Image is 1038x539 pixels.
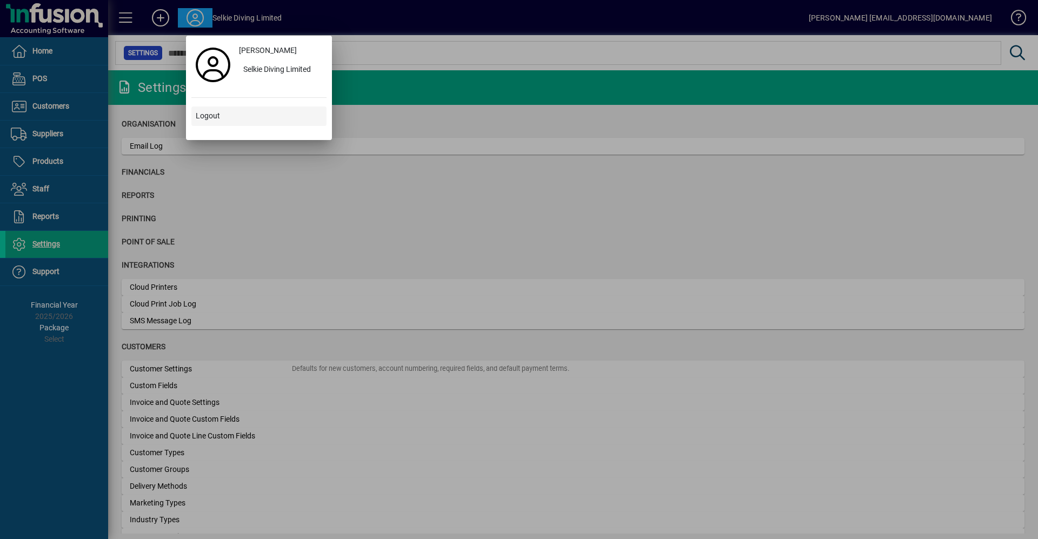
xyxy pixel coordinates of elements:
[196,110,220,122] span: Logout
[235,61,327,80] button: Selkie Diving Limited
[191,55,235,75] a: Profile
[191,107,327,126] button: Logout
[239,45,297,56] span: [PERSON_NAME]
[235,41,327,61] a: [PERSON_NAME]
